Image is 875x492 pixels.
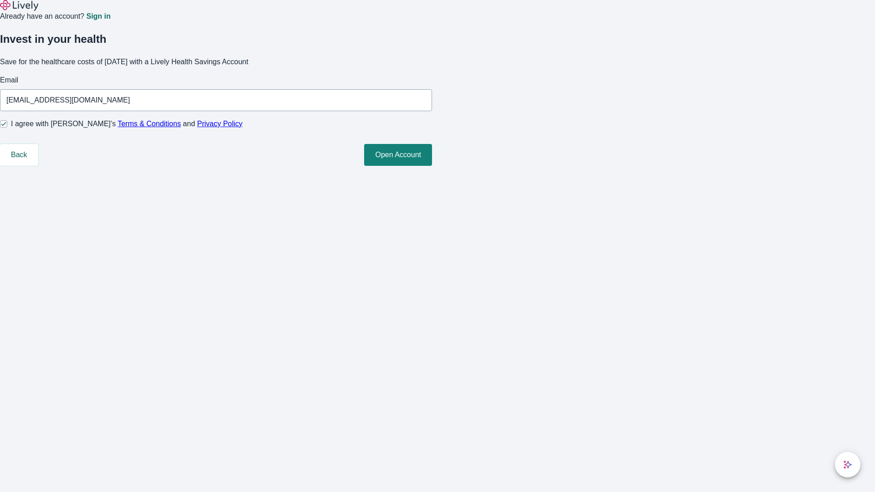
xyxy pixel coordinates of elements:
button: Open Account [364,144,432,166]
span: I agree with [PERSON_NAME]’s and [11,118,242,129]
a: Privacy Policy [197,120,243,128]
a: Sign in [86,13,110,20]
a: Terms & Conditions [118,120,181,128]
button: chat [835,452,860,477]
svg: Lively AI Assistant [843,460,852,469]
